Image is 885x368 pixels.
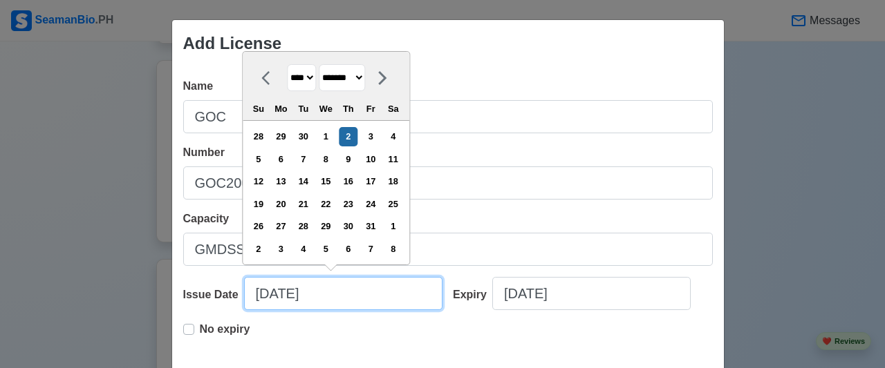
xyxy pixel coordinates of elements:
[249,150,268,168] div: Choose Sunday, October 5th, 2025
[272,150,290,168] div: Choose Monday, October 6th, 2025
[317,240,335,258] div: Choose Wednesday, November 5th, 2025
[272,240,290,258] div: Choose Monday, November 3rd, 2025
[362,127,380,146] div: Choose Friday, October 3rd, 2025
[339,172,357,191] div: Choose Thursday, October 16th, 2025
[294,127,313,146] div: Choose Tuesday, September 30th, 2025
[317,195,335,213] div: Choose Wednesday, October 22nd, 2025
[384,127,402,146] div: Choose Saturday, October 4th, 2025
[183,80,214,92] span: Name
[384,240,402,258] div: Choose Saturday, November 8th, 2025
[317,217,335,235] div: Choose Wednesday, October 29th, 2025
[200,321,250,338] p: No expiry
[183,166,713,200] input: Ex: EMM1234567890
[272,195,290,213] div: Choose Monday, October 20th, 2025
[339,127,357,146] div: Choose Thursday, October 2nd, 2025
[384,99,402,118] div: Sa
[294,195,313,213] div: Choose Tuesday, October 21st, 2025
[183,213,230,224] span: Capacity
[384,150,402,168] div: Choose Saturday, October 11th, 2025
[249,172,268,191] div: Choose Sunday, October 12th, 2025
[339,217,357,235] div: Choose Thursday, October 30th, 2025
[362,99,380,118] div: Fr
[272,217,290,235] div: Choose Monday, October 27th, 2025
[339,150,357,168] div: Choose Thursday, October 9th, 2025
[362,240,380,258] div: Choose Friday, November 7th, 2025
[317,127,335,146] div: Choose Wednesday, October 1st, 2025
[384,217,402,235] div: Choose Saturday, November 1st, 2025
[317,150,335,168] div: Choose Wednesday, October 8th, 2025
[272,172,290,191] div: Choose Monday, October 13th, 2025
[247,126,404,260] div: month 2025-10
[183,31,282,56] div: Add License
[294,172,313,191] div: Choose Tuesday, October 14th, 2025
[249,240,268,258] div: Choose Sunday, November 2nd, 2025
[362,195,380,213] div: Choose Friday, October 24th, 2025
[384,195,402,213] div: Choose Saturday, October 25th, 2025
[317,172,335,191] div: Choose Wednesday, October 15th, 2025
[294,217,313,235] div: Choose Tuesday, October 28th, 2025
[183,100,713,133] input: Ex: National Certificate of Competency
[294,99,313,118] div: Tu
[339,240,357,258] div: Choose Thursday, November 6th, 2025
[183,233,713,266] input: Ex: Master
[183,287,244,303] div: Issue Date
[362,150,380,168] div: Choose Friday, October 10th, 2025
[362,217,380,235] div: Choose Friday, October 31st, 2025
[294,150,313,168] div: Choose Tuesday, October 7th, 2025
[272,99,290,118] div: Mo
[249,217,268,235] div: Choose Sunday, October 26th, 2025
[183,146,225,158] span: Number
[249,127,268,146] div: Choose Sunday, September 28th, 2025
[339,195,357,213] div: Choose Thursday, October 23rd, 2025
[272,127,290,146] div: Choose Monday, September 29th, 2025
[339,99,357,118] div: Th
[362,172,380,191] div: Choose Friday, October 17th, 2025
[317,99,335,118] div: We
[249,195,268,213] div: Choose Sunday, October 19th, 2025
[384,172,402,191] div: Choose Saturday, October 18th, 2025
[249,99,268,118] div: Su
[294,240,313,258] div: Choose Tuesday, November 4th, 2025
[453,287,492,303] div: Expiry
